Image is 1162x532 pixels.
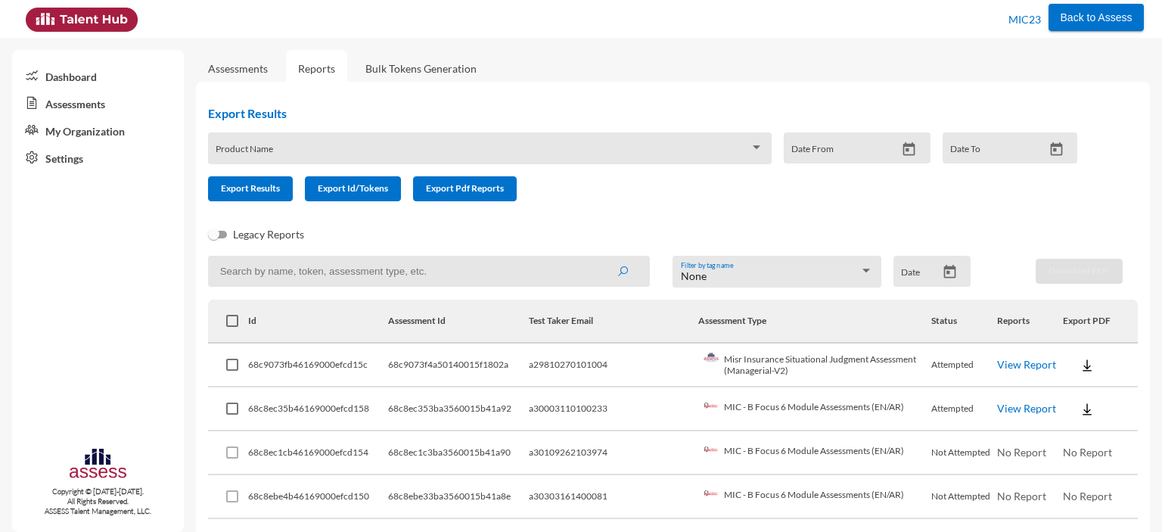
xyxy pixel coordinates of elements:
p: Copyright © [DATE]-[DATE]. All Rights Reserved. ASSESS Talent Management, LLC. [12,487,184,516]
a: View Report [997,358,1056,371]
img: assesscompany-logo.png [68,446,128,484]
th: Id [248,300,388,344]
span: Legacy Reports [233,226,304,244]
td: Not Attempted [931,475,997,519]
td: a30109262103974 [529,431,698,475]
td: Attempted [931,344,997,387]
th: Export PDF [1063,300,1138,344]
span: Back to Assess [1061,11,1132,23]
button: Open calendar [896,142,922,157]
td: 68c9073f4a50140015f1802a [388,344,529,387]
span: None [681,269,707,282]
td: 68c8ebe4b46169000efcd150 [248,475,388,519]
td: Attempted [931,387,997,431]
p: MIC23 [1008,8,1041,32]
td: a29810270101004 [529,344,698,387]
th: Assessment Type [698,300,931,344]
h2: Export Results [208,106,1089,120]
a: My Organization [12,117,184,144]
a: Back to Assess [1049,8,1145,24]
button: Back to Assess [1049,4,1145,31]
button: Open calendar [937,264,963,280]
a: Settings [12,144,184,171]
td: 68c8ec353ba3560015b41a92 [388,387,529,431]
td: a30303161400081 [529,475,698,519]
button: Export Pdf Reports [413,176,517,201]
td: Misr Insurance Situational Judgment Assessment (Managerial-V2) [698,344,931,387]
input: Search by name, token, assessment type, etc. [208,256,650,287]
th: Reports [997,300,1063,344]
td: 68c9073fb46169000efcd15c [248,344,388,387]
span: No Report [997,490,1046,502]
button: Export Id/Tokens [305,176,401,201]
span: No Report [1063,490,1112,502]
a: Dashboard [12,62,184,89]
a: Assessments [12,89,184,117]
button: Export Results [208,176,293,201]
button: Open calendar [1043,142,1070,157]
span: Export Results [221,182,280,194]
a: View Report [997,402,1056,415]
td: 68c8ec1cb46169000efcd154 [248,431,388,475]
span: No Report [997,446,1046,459]
button: Download PDF [1036,259,1123,284]
a: Reports [286,50,347,87]
th: Status [931,300,997,344]
span: Export Id/Tokens [318,182,388,194]
span: No Report [1063,446,1112,459]
span: Export Pdf Reports [426,182,504,194]
a: Assessments [208,62,268,75]
td: MIC - B Focus 6 Module Assessments (EN/AR) [698,431,931,475]
td: MIC - B Focus 6 Module Assessments (EN/AR) [698,387,931,431]
td: MIC - B Focus 6 Module Assessments (EN/AR) [698,475,931,519]
a: Bulk Tokens Generation [353,50,489,87]
td: 68c8ec35b46169000efcd158 [248,387,388,431]
span: Download PDF [1049,265,1110,276]
td: Not Attempted [931,431,997,475]
th: Test Taker Email [529,300,698,344]
td: a30003110100233 [529,387,698,431]
td: 68c8ebe33ba3560015b41a8e [388,475,529,519]
td: 68c8ec1c3ba3560015b41a90 [388,431,529,475]
th: Assessment Id [388,300,529,344]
